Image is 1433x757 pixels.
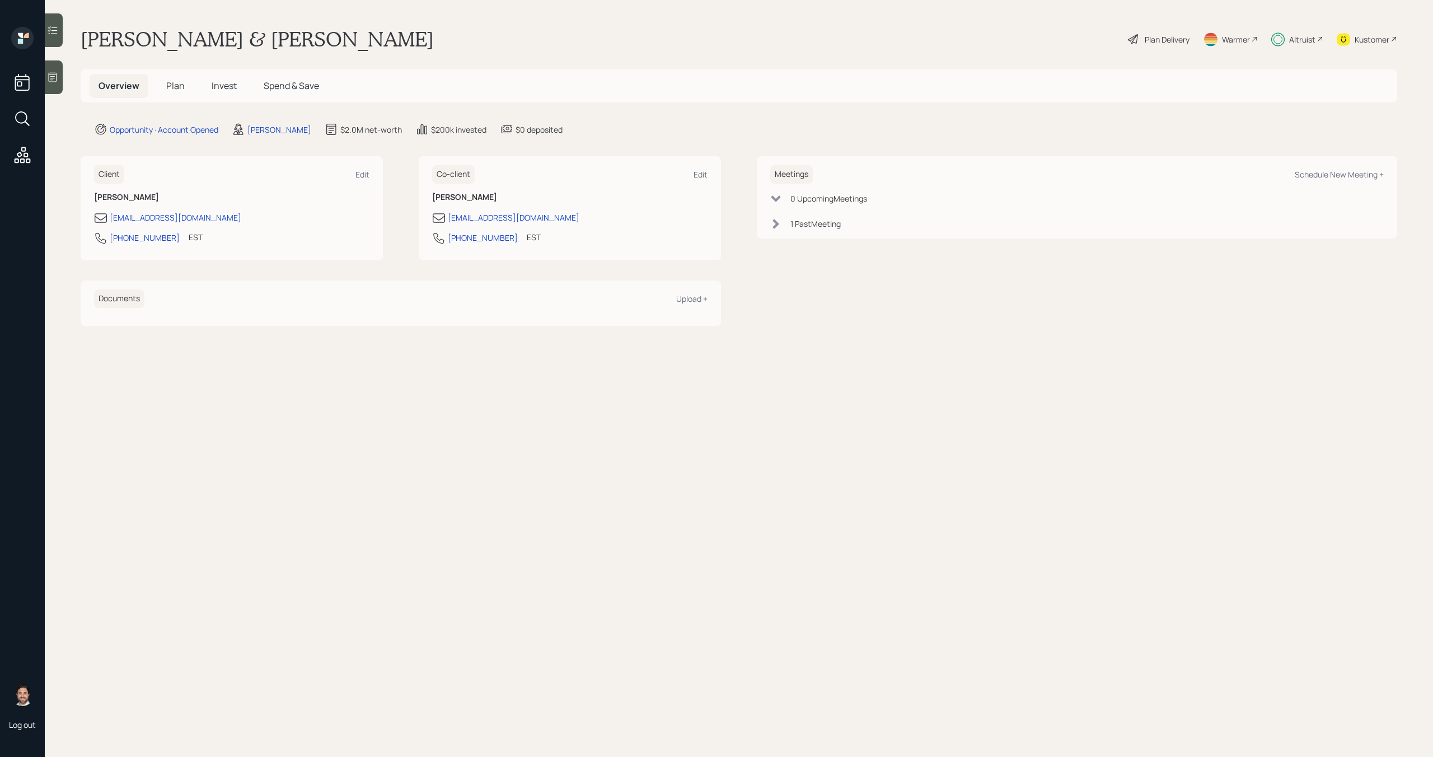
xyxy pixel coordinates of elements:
div: EST [527,231,541,243]
h6: Client [94,165,124,184]
div: Plan Delivery [1145,34,1190,45]
div: Opportunity · Account Opened [110,124,218,135]
h6: Meetings [770,165,813,184]
div: 0 Upcoming Meeting s [790,193,867,204]
h6: Documents [94,289,144,308]
h6: Co-client [432,165,475,184]
div: Kustomer [1355,34,1389,45]
div: Edit [355,169,369,180]
img: michael-russo-headshot.png [11,684,34,706]
div: EST [189,231,203,243]
div: [EMAIL_ADDRESS][DOMAIN_NAME] [110,212,241,223]
div: Upload + [676,293,708,304]
span: Overview [99,80,139,92]
div: [PHONE_NUMBER] [448,232,518,244]
div: [PHONE_NUMBER] [110,232,180,244]
h6: [PERSON_NAME] [432,193,708,202]
div: Edit [694,169,708,180]
div: 1 Past Meeting [790,218,841,230]
div: Altruist [1289,34,1315,45]
span: Plan [166,80,185,92]
div: Schedule New Meeting + [1295,169,1384,180]
h1: [PERSON_NAME] & [PERSON_NAME] [81,27,434,52]
div: $0 deposited [516,124,563,135]
span: Invest [212,80,237,92]
div: $200k invested [431,124,486,135]
div: Warmer [1222,34,1250,45]
div: [EMAIL_ADDRESS][DOMAIN_NAME] [448,212,579,223]
span: Spend & Save [264,80,319,92]
div: [PERSON_NAME] [247,124,311,135]
div: Log out [9,719,36,730]
h6: [PERSON_NAME] [94,193,369,202]
div: $2.0M net-worth [340,124,402,135]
